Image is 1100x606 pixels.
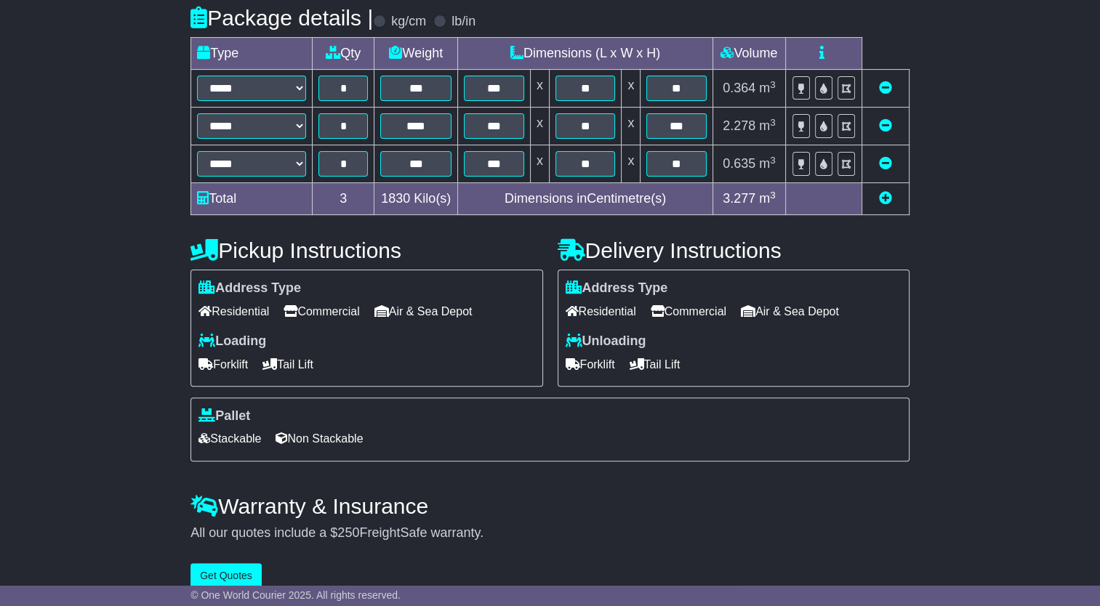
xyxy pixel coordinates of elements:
[622,108,641,145] td: x
[374,183,458,215] td: Kilo(s)
[879,118,892,133] a: Remove this item
[198,300,269,323] span: Residential
[770,190,776,201] sup: 3
[198,427,261,450] span: Stackable
[198,334,266,350] label: Loading
[558,238,910,262] h4: Delivery Instructions
[622,70,641,108] td: x
[451,14,475,30] label: lb/in
[530,145,549,183] td: x
[313,38,374,70] td: Qty
[630,353,681,376] span: Tail Lift
[879,81,892,95] a: Remove this item
[374,300,473,323] span: Air & Sea Depot
[381,191,410,206] span: 1830
[190,563,262,589] button: Get Quotes
[712,38,785,70] td: Volume
[284,300,359,323] span: Commercial
[770,117,776,128] sup: 3
[741,300,839,323] span: Air & Sea Depot
[198,408,250,424] label: Pallet
[566,334,646,350] label: Unloading
[566,353,615,376] span: Forklift
[190,525,910,541] div: All our quotes include a $ FreightSafe warranty.
[759,81,776,95] span: m
[759,156,776,171] span: m
[622,145,641,183] td: x
[262,353,313,376] span: Tail Lift
[190,238,542,262] h4: Pickup Instructions
[198,280,301,296] label: Address Type
[276,427,363,450] span: Non Stackable
[879,156,892,171] a: Remove this item
[723,118,755,133] span: 2.278
[190,589,401,601] span: © One World Courier 2025. All rights reserved.
[191,38,313,70] td: Type
[723,191,755,206] span: 3.277
[458,38,712,70] td: Dimensions (L x W x H)
[530,108,549,145] td: x
[879,191,892,206] a: Add new item
[198,353,248,376] span: Forklift
[313,183,374,215] td: 3
[770,155,776,166] sup: 3
[566,300,636,323] span: Residential
[190,6,373,30] h4: Package details |
[458,183,712,215] td: Dimensions in Centimetre(s)
[190,494,910,518] h4: Warranty & Insurance
[723,81,755,95] span: 0.364
[759,118,776,133] span: m
[530,70,549,108] td: x
[759,191,776,206] span: m
[566,280,668,296] label: Address Type
[191,183,313,215] td: Total
[391,14,426,30] label: kg/cm
[337,525,359,540] span: 250
[770,79,776,90] sup: 3
[374,38,458,70] td: Weight
[723,156,755,171] span: 0.635
[651,300,726,323] span: Commercial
